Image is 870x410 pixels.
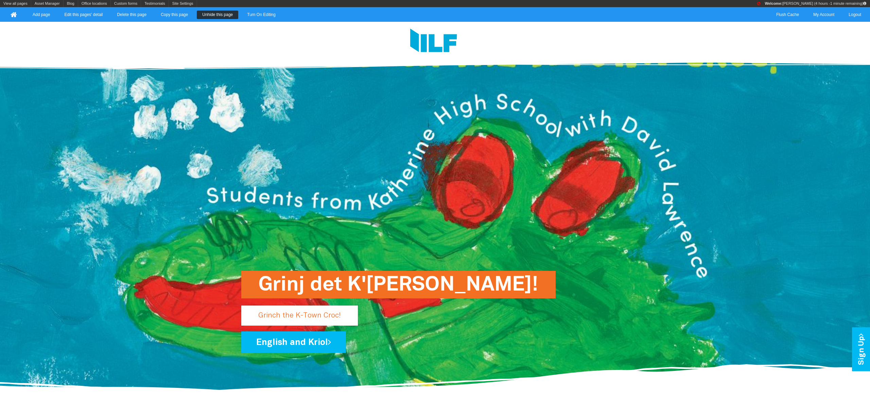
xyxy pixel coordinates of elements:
[757,2,760,5] i: Search engines have been instructed NOT to index this page.
[410,29,457,54] img: Logo
[155,11,193,19] a: Copy this page
[111,11,152,19] a: Delete this page
[242,11,281,19] a: Turn On Editing
[771,11,804,19] a: Flush Cache
[765,1,782,5] strong: Welcome:
[59,11,108,19] a: Edit this pages' detail
[765,1,866,5] span: [PERSON_NAME] (4 hours -1 minute remaining)
[241,309,522,315] a: Grinj det K'[PERSON_NAME]!
[241,306,358,326] p: Grinch the K-Town Croc!
[863,2,866,5] i: Your IP: 124.158.23.162
[258,271,539,298] h1: Grinj det K'[PERSON_NAME]!
[197,11,238,19] a: Unhide this page
[808,11,840,19] a: My Account
[27,11,55,19] a: Add page
[241,331,346,353] a: English and Kriol
[843,11,867,19] a: Logout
